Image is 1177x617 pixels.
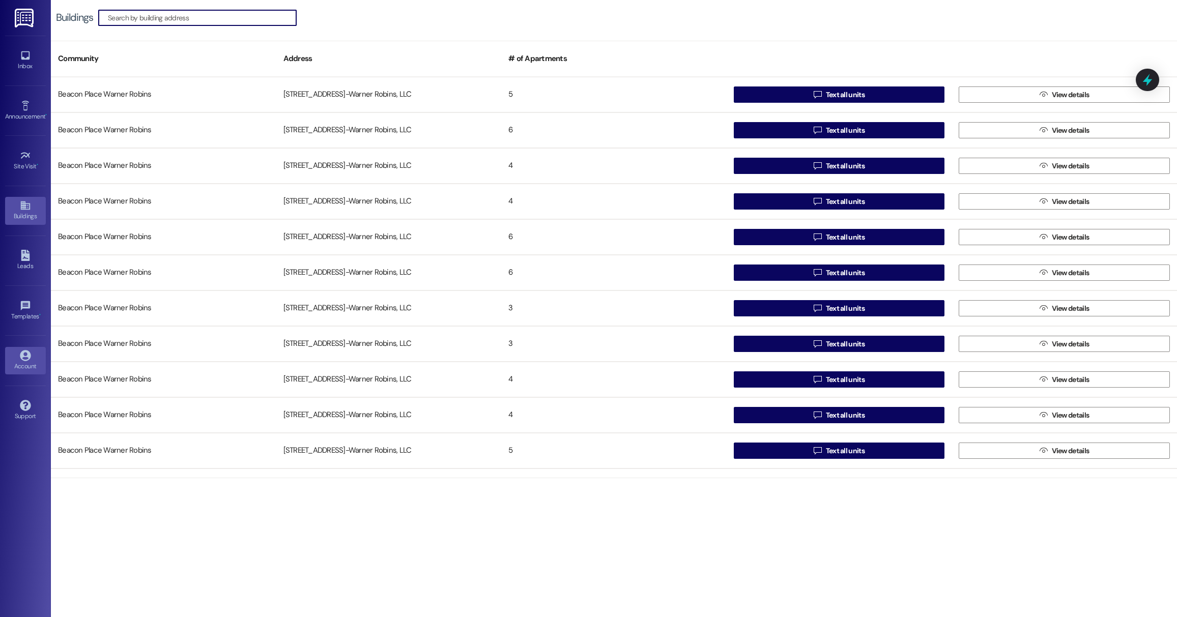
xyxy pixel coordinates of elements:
div: 3 [501,334,727,354]
i:  [1040,233,1047,241]
a: Site Visit • [5,147,46,174]
span: Text all units [826,161,865,171]
div: Beacon Place Warner Robins [51,191,276,212]
div: Community [51,46,276,71]
div: Beacon Place Warner Robins [51,120,276,140]
span: Text all units [826,90,865,100]
i:  [1040,269,1047,277]
button: Text all units [734,371,945,388]
span: Text all units [826,374,865,385]
i:  [1040,91,1047,99]
div: Address [276,46,502,71]
button: View details [959,193,1170,210]
div: [STREET_ADDRESS]-Warner Robins, LLC [276,227,502,247]
span: View details [1052,196,1089,207]
i:  [814,269,821,277]
div: [STREET_ADDRESS]-Warner Robins, LLC [276,156,502,176]
button: View details [959,371,1170,388]
button: Text all units [734,336,945,352]
i:  [1040,126,1047,134]
span: View details [1052,374,1089,385]
button: Text all units [734,193,945,210]
span: • [39,311,41,318]
button: Text all units [734,158,945,174]
div: 5 [501,440,727,461]
i:  [814,340,821,348]
button: Text all units [734,407,945,423]
div: 4 [501,156,727,176]
div: [STREET_ADDRESS]-Warner Robins, LLC [276,405,502,425]
span: Text all units [826,446,865,456]
i:  [814,447,821,455]
span: Text all units [826,339,865,349]
button: View details [959,407,1170,423]
button: Text all units [734,229,945,245]
i:  [1040,197,1047,205]
span: View details [1052,303,1089,314]
i:  [814,411,821,419]
a: Buildings [5,197,46,224]
div: Buildings [56,12,93,23]
span: Text all units [826,410,865,421]
i:  [1040,340,1047,348]
div: [STREET_ADDRESS]-Warner Robins, LLC [276,262,502,283]
button: Text all units [734,443,945,459]
button: View details [959,122,1170,138]
button: Text all units [734,86,945,103]
span: View details [1052,232,1089,243]
i:  [814,233,821,241]
span: View details [1052,125,1089,136]
div: [STREET_ADDRESS]-Warner Robins, LLC [276,440,502,461]
div: [STREET_ADDRESS]-Warner Robins, LLC [276,369,502,390]
span: Text all units [826,268,865,278]
div: Beacon Place Warner Robins [51,440,276,461]
div: 4 [501,405,727,425]
div: Beacon Place Warner Robins [51,334,276,354]
div: 6 [501,120,727,140]
div: [STREET_ADDRESS]-Warner Robins, LLC [276,476,502,496]
button: Text all units [734,122,945,138]
input: Search by building address [108,11,296,25]
i:  [1040,411,1047,419]
span: • [37,161,38,168]
i:  [814,162,821,170]
span: View details [1052,339,1089,349]
i:  [814,126,821,134]
i:  [814,304,821,312]
div: 4 [501,191,727,212]
button: View details [959,86,1170,103]
div: 6 [501,227,727,247]
i:  [1040,304,1047,312]
div: [STREET_ADDRESS]-Warner Robins, LLC [276,120,502,140]
div: [STREET_ADDRESS]-Warner Robins, LLC [276,334,502,354]
span: View details [1052,446,1089,456]
button: View details [959,300,1170,316]
button: Text all units [734,265,945,281]
div: [STREET_ADDRESS]-Warner Robins, LLC [276,84,502,105]
button: View details [959,158,1170,174]
div: Beacon Place Warner Robins [51,369,276,390]
img: ResiDesk Logo [15,9,36,27]
div: Beacon Place Warner Robins [51,227,276,247]
a: Templates • [5,297,46,325]
div: [STREET_ADDRESS]-Warner Robins, LLC [276,298,502,318]
a: Support [5,397,46,424]
div: Beacon Place Warner Robins [51,298,276,318]
div: 6 [501,262,727,283]
i:  [1040,447,1047,455]
span: View details [1052,410,1089,421]
div: Beacon Place Warner Robins [51,156,276,176]
span: • [45,111,47,119]
button: View details [959,229,1170,245]
button: View details [959,443,1170,459]
div: 3 [501,298,727,318]
i:  [1040,162,1047,170]
a: Inbox [5,47,46,74]
div: Beacon Place Warner Robins [51,476,276,496]
i:  [1040,375,1047,384]
button: Text all units [734,300,945,316]
a: Account [5,347,46,374]
button: View details [959,265,1170,281]
span: View details [1052,268,1089,278]
span: Text all units [826,196,865,207]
